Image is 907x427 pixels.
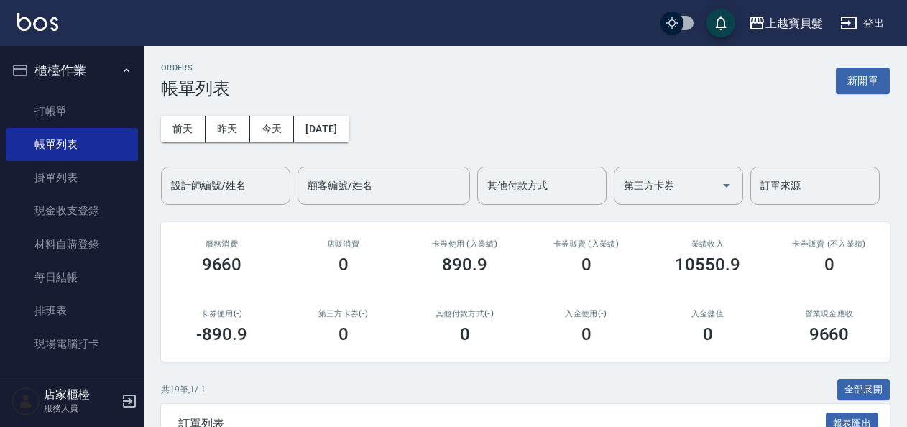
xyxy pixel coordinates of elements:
h2: 入金使用(-) [543,309,630,318]
h3: 0 [460,324,470,344]
button: 前天 [161,116,206,142]
button: save [706,9,735,37]
a: 新開單 [836,73,890,87]
h3: 服務消費 [178,239,265,249]
button: Open [715,174,738,197]
h3: 0 [581,254,591,275]
p: 共 19 筆, 1 / 1 [161,383,206,396]
h3: 帳單列表 [161,78,230,98]
img: Person [11,387,40,415]
h2: 卡券使用 (入業績) [421,239,508,249]
h2: 第三方卡券(-) [300,309,387,318]
a: 每日結帳 [6,261,138,294]
a: 材料自購登錄 [6,228,138,261]
button: 全部展開 [837,379,890,401]
h3: 0 [581,324,591,344]
h3: 10550.9 [675,254,740,275]
h2: 業績收入 [664,239,751,249]
h3: 0 [703,324,713,344]
a: 排班表 [6,294,138,327]
p: 服務人員 [44,402,117,415]
h2: ORDERS [161,63,230,73]
button: 登出 [834,10,890,37]
h2: 入金儲值 [664,309,751,318]
h2: 卡券販賣 (入業績) [543,239,630,249]
button: 今天 [250,116,295,142]
a: 打帳單 [6,95,138,128]
button: [DATE] [294,116,349,142]
h2: 卡券販賣 (不入業績) [786,239,873,249]
button: 櫃檯作業 [6,52,138,89]
h3: 9660 [809,324,850,344]
h3: 0 [339,254,349,275]
h3: 9660 [202,254,242,275]
button: 昨天 [206,116,250,142]
a: 現場電腦打卡 [6,327,138,360]
img: Logo [17,13,58,31]
h2: 營業現金應收 [786,309,873,318]
button: 新開單 [836,68,890,94]
h3: -890.9 [196,324,247,344]
div: 上越寶貝髮 [765,14,823,32]
h2: 卡券使用(-) [178,309,265,318]
button: 預約管理 [6,367,138,404]
a: 帳單列表 [6,128,138,161]
a: 掛單列表 [6,161,138,194]
h3: 0 [824,254,834,275]
button: 上越寶貝髮 [742,9,829,38]
h5: 店家櫃檯 [44,387,117,402]
a: 現金收支登錄 [6,194,138,227]
h3: 0 [339,324,349,344]
h2: 店販消費 [300,239,387,249]
h2: 其他付款方式(-) [421,309,508,318]
h3: 890.9 [442,254,487,275]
